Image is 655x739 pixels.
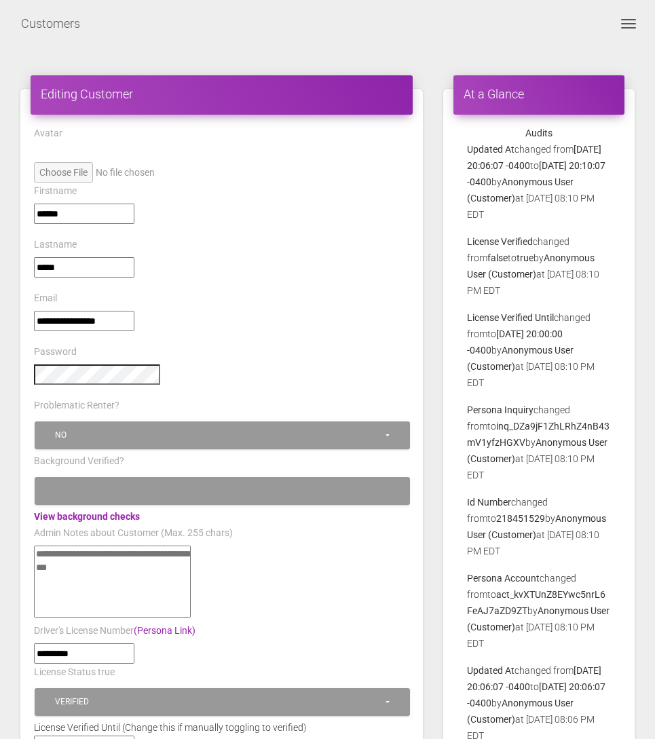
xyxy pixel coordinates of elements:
p: changed from to by at [DATE] 08:10 PM EDT [467,141,611,223]
label: Avatar [34,127,62,140]
b: License Verified Until [467,312,554,323]
strong: Audits [525,128,553,138]
label: Background Verified? [34,455,124,468]
label: License Status true [34,666,115,679]
a: Customers [21,7,80,41]
b: [DATE] 20:00:00 -0400 [467,328,563,356]
p: changed from to by at [DATE] 08:10 PM EDT [467,309,611,391]
p: changed from to by at [DATE] 08:10 PM EDT [467,402,611,483]
b: 218451529 [496,513,545,524]
div: No [55,430,383,441]
b: Updated At [467,144,514,155]
label: Lastname [34,238,77,252]
a: (Persona Link) [134,625,195,636]
b: false [487,252,508,263]
b: true [517,252,534,263]
label: Admin Notes about Customer (Max. 255 chars) [34,527,233,540]
p: changed from to by at [DATE] 08:10 PM EDT [467,494,611,559]
b: Anonymous User (Customer) [467,345,574,372]
h4: At a Glance [464,86,614,102]
label: Password [34,345,77,359]
b: Id Number [467,497,511,508]
button: Verified [35,688,410,716]
div: Verified [55,696,383,708]
b: Persona Account [467,573,540,584]
h4: Editing Customer [41,86,403,102]
b: Anonymous User (Customer) [467,698,574,725]
b: License Verified [467,236,533,247]
b: Updated At [467,665,514,676]
div: License Verified Until (Change this if manually toggling to verified) [24,719,419,736]
b: Anonymous User (Customer) [467,605,610,632]
p: changed from to by at [DATE] 08:10 PM EDT [467,233,611,299]
p: changed from to by at [DATE] 08:10 PM EDT [467,570,611,651]
b: Anonymous User (Customer) [467,437,607,464]
b: act_kvXTUnZ8EYwc5nrL6FeAJ7aZD9ZT [467,589,605,616]
b: inq_DZa9jF1ZhLRhZ4nB43mV1yfzHGXV [467,421,610,448]
div: Please select [55,485,383,497]
b: Persona Inquiry [467,404,534,415]
b: Anonymous User (Customer) [467,176,574,204]
label: Driver's License Number [34,624,195,638]
button: Please select [35,477,410,505]
label: Email [34,292,57,305]
button: No [35,421,410,449]
a: View background checks [34,511,140,522]
label: Problematic Renter? [34,399,119,413]
button: Toggle navigation [612,16,645,32]
label: Firstname [34,185,77,198]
